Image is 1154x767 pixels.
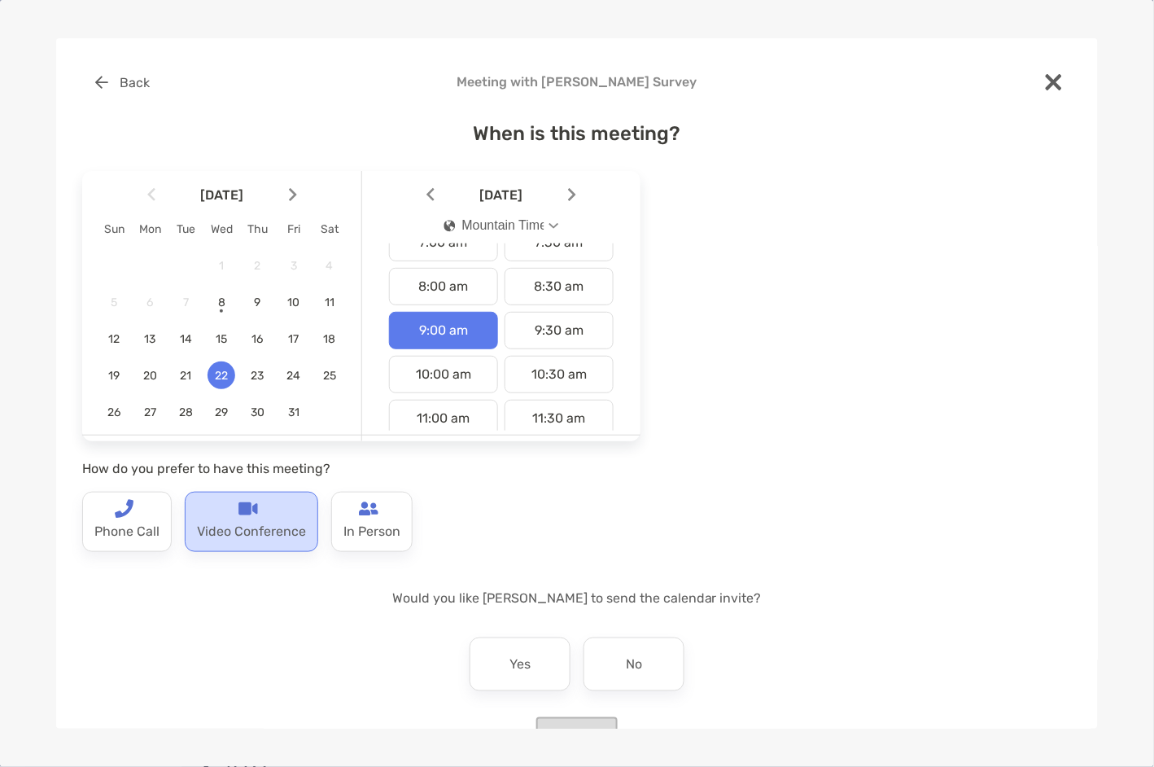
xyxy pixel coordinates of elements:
div: 8:30 am [505,268,614,305]
span: 13 [136,332,164,346]
span: 5 [100,296,128,309]
span: 9 [244,296,272,309]
span: 4 [316,259,343,273]
img: Open dropdown arrow [549,223,559,229]
img: close modal [1046,74,1062,90]
p: How do you prefer to have this meeting? [82,458,640,479]
div: 11:00 am [389,400,498,437]
h4: Meeting with [PERSON_NAME] Survey [82,74,1072,90]
img: Arrow icon [426,188,435,202]
span: 11 [316,296,343,309]
span: 6 [136,296,164,309]
div: Tue [168,222,203,236]
span: 29 [208,405,235,419]
div: Mountain Time [444,218,544,233]
span: 30 [244,405,272,419]
div: Mon [132,222,168,236]
span: 22 [208,369,235,383]
span: 28 [172,405,199,419]
img: Arrow icon [568,188,576,202]
span: 10 [280,296,308,309]
span: 26 [100,405,128,419]
div: Fri [276,222,312,236]
span: 17 [280,332,308,346]
div: 9:30 am [505,312,614,349]
div: Thu [240,222,276,236]
button: iconMountain Time [431,207,573,244]
span: 20 [136,369,164,383]
span: 14 [172,332,199,346]
img: icon [444,220,456,232]
img: Arrow icon [289,188,297,202]
img: Arrow icon [147,188,155,202]
span: 8 [208,296,235,309]
span: [DATE] [159,187,286,203]
span: 18 [316,332,343,346]
span: 31 [280,405,308,419]
span: 21 [172,369,199,383]
span: 7 [172,296,199,309]
img: button icon [95,76,108,89]
img: type-call [359,499,378,519]
p: In Person [343,519,400,545]
span: 19 [100,369,128,383]
p: Would you like [PERSON_NAME] to send the calendar invite? [82,588,1072,608]
div: Sun [96,222,132,236]
p: Video Conference [197,519,306,545]
div: 11:30 am [505,400,614,437]
span: 3 [280,259,308,273]
span: 15 [208,332,235,346]
span: 23 [244,369,272,383]
span: 12 [100,332,128,346]
span: [DATE] [438,187,565,203]
p: No [626,651,642,677]
h4: When is this meeting? [82,122,1072,145]
div: Sat [312,222,348,236]
div: 9:00 am [389,312,498,349]
img: type-call [238,499,258,519]
div: 8:00 am [389,268,498,305]
div: Wed [203,222,239,236]
span: 25 [316,369,343,383]
img: type-call [114,499,133,519]
div: 10:30 am [505,356,614,393]
span: 24 [280,369,308,383]
span: 1 [208,259,235,273]
p: Yes [509,651,531,677]
span: 27 [136,405,164,419]
span: 16 [244,332,272,346]
span: 2 [244,259,272,273]
div: 10:00 am [389,356,498,393]
p: Phone Call [94,519,160,545]
button: Back [82,64,163,100]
